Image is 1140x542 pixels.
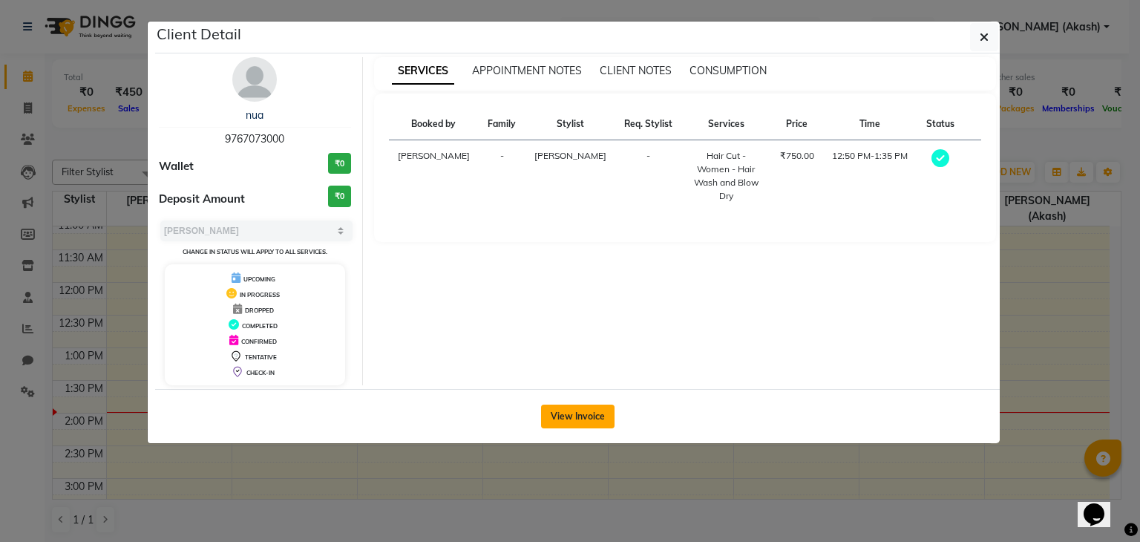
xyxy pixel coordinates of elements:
th: Price [771,108,823,140]
iframe: chat widget [1078,483,1125,527]
span: UPCOMING [243,275,275,283]
span: COMPLETED [242,322,278,330]
th: Status [917,108,963,140]
span: SERVICES [392,58,454,85]
h3: ₹0 [328,186,351,207]
span: DROPPED [245,307,274,314]
div: ₹750.00 [780,149,814,163]
span: Deposit Amount [159,191,245,208]
small: Change in status will apply to all services. [183,248,327,255]
th: Stylist [525,108,615,140]
a: nua [246,108,263,122]
span: 9767073000 [225,132,284,146]
span: Wallet [159,158,194,175]
th: Booked by [389,108,479,140]
span: APPOINTMENT NOTES [472,64,582,77]
span: CONSUMPTION [689,64,767,77]
td: [PERSON_NAME] [389,140,479,212]
h5: Client Detail [157,23,241,45]
th: Services [681,108,771,140]
td: 12:50 PM-1:35 PM [823,140,917,212]
span: CLIENT NOTES [600,64,672,77]
th: Time [823,108,917,140]
span: IN PROGRESS [240,291,280,298]
td: - [479,140,525,212]
th: Req. Stylist [615,108,681,140]
h3: ₹0 [328,153,351,174]
th: Family [479,108,525,140]
span: TENTATIVE [245,353,277,361]
span: [PERSON_NAME] [534,150,606,161]
button: View Invoice [541,405,615,428]
td: - [615,140,681,212]
span: CONFIRMED [241,338,277,345]
img: avatar [232,57,277,102]
div: Hair Cut - Women - Hair Wash and Blow Dry [690,149,762,203]
span: CHECK-IN [246,369,275,376]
